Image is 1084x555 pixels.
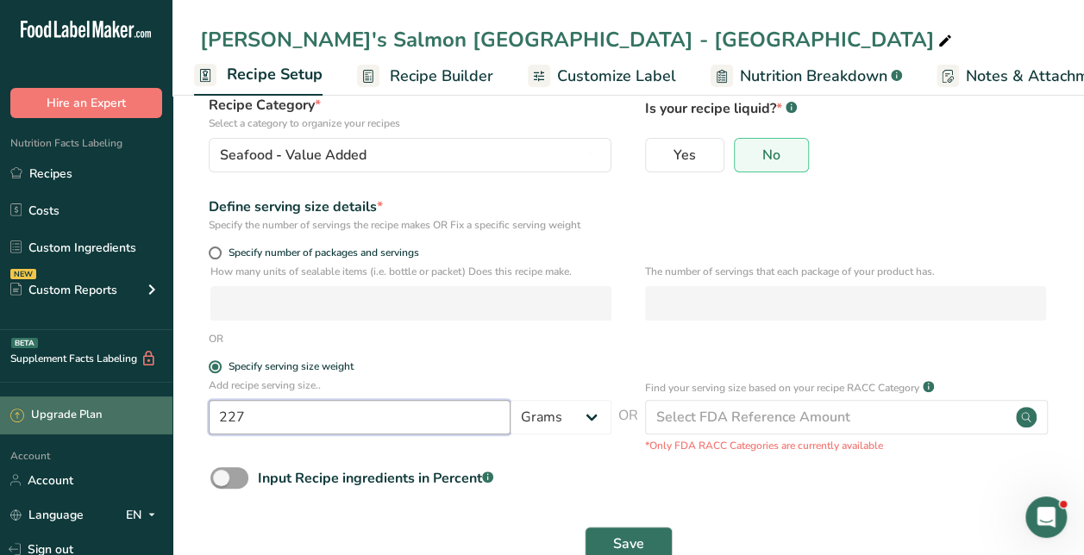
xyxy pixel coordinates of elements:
a: Customize Label [528,57,676,96]
div: Specify serving size weight [229,360,354,373]
label: Recipe Category [209,95,611,131]
a: Recipe Builder [357,57,493,96]
div: Select FDA Reference Amount [656,407,850,427]
a: Language [10,500,84,530]
div: OR [209,331,223,346]
div: Define serving size details [209,196,611,217]
span: Recipe Builder [390,65,493,88]
div: NEW [10,269,36,279]
span: Yes [674,147,696,164]
button: Hire an Expert [10,88,162,118]
span: No [762,147,780,164]
p: *Only FDA RACC Categories are currently available [645,438,1048,453]
div: Upgrade Plan [10,407,102,424]
p: How many units of sealable items (i.e. bottle or packet) Does this recipe make. [210,264,611,279]
div: EN [126,504,162,525]
p: Add recipe serving size.. [209,377,611,393]
div: Custom Reports [10,281,117,299]
iframe: Intercom live chat [1025,496,1067,538]
span: Nutrition Breakdown [740,65,887,88]
p: Find your serving size based on your recipe RACC Category [645,380,919,396]
span: Save [613,533,644,554]
a: Recipe Setup [194,55,323,97]
div: [PERSON_NAME]'s Salmon [GEOGRAPHIC_DATA] - [GEOGRAPHIC_DATA] [200,24,956,55]
div: Input Recipe ingredients in Percent [258,468,493,489]
span: Customize Label [557,65,676,88]
span: Seafood - Value Added [220,145,367,165]
button: Seafood - Value Added [209,138,611,172]
div: Specify the number of servings the recipe makes OR Fix a specific serving weight [209,217,611,233]
p: Select a category to organize your recipes [209,115,611,131]
p: The number of servings that each package of your product has. [645,264,1046,279]
input: Type your serving size here [209,400,511,434]
div: BETA [11,338,38,348]
span: OR [618,405,638,453]
span: Recipe Setup [227,63,323,86]
a: Nutrition Breakdown [711,57,902,96]
span: Specify number of packages and servings [222,246,419,259]
p: Is your recipe liquid? [645,95,1048,119]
